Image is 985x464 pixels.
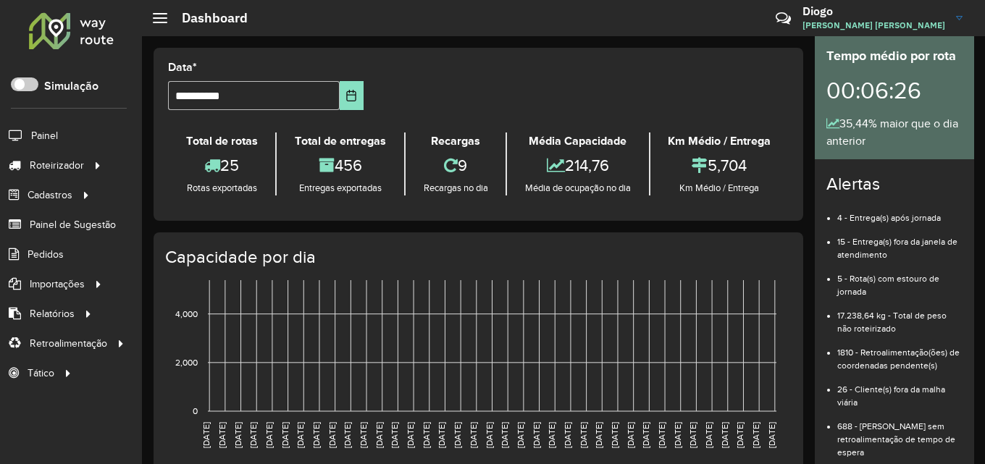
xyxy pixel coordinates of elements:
[547,422,556,448] text: [DATE]
[165,247,789,268] h4: Capacidade por dia
[264,422,274,448] text: [DATE]
[704,422,713,448] text: [DATE]
[485,422,494,448] text: [DATE]
[511,150,645,181] div: 214,76
[437,422,446,448] text: [DATE]
[500,422,509,448] text: [DATE]
[44,77,98,95] label: Simulação
[233,422,243,448] text: [DATE]
[826,46,963,66] div: Tempo médio por rota
[563,422,572,448] text: [DATE]
[626,422,635,448] text: [DATE]
[579,422,588,448] text: [DATE]
[516,422,525,448] text: [DATE]
[511,132,645,150] div: Média Capacidade
[826,174,963,195] h4: Alertas
[768,3,799,34] a: Contato Rápido
[217,422,227,448] text: [DATE]
[735,422,745,448] text: [DATE]
[751,422,760,448] text: [DATE]
[280,150,400,181] div: 456
[28,366,54,381] span: Tático
[30,306,75,321] span: Relatórios
[280,181,400,195] div: Entregas exportadas
[31,128,58,143] span: Painel
[837,201,963,224] li: 4 - Entrega(s) após jornada
[532,422,541,448] text: [DATE]
[175,309,198,319] text: 4,000
[28,187,72,203] span: Cadastros
[311,422,321,448] text: [DATE]
[167,10,248,26] h2: Dashboard
[390,422,399,448] text: [DATE]
[802,19,945,32] span: [PERSON_NAME] [PERSON_NAME]
[343,422,352,448] text: [DATE]
[409,181,502,195] div: Recargas no dia
[340,81,364,110] button: Choose Date
[720,422,729,448] text: [DATE]
[657,422,666,448] text: [DATE]
[837,261,963,298] li: 5 - Rota(s) com estouro de jornada
[826,66,963,115] div: 00:06:26
[30,158,84,173] span: Roteirizador
[172,150,272,181] div: 25
[201,422,211,448] text: [DATE]
[327,422,337,448] text: [DATE]
[359,422,368,448] text: [DATE]
[837,335,963,372] li: 1810 - Retroalimentação(ões) de coordenadas pendente(s)
[422,422,431,448] text: [DATE]
[280,132,400,150] div: Total de entregas
[837,224,963,261] li: 15 - Entrega(s) fora da janela de atendimento
[654,181,785,195] div: Km Médio / Entrega
[30,277,85,292] span: Importações
[172,132,272,150] div: Total de rotas
[168,59,197,76] label: Data
[175,358,198,367] text: 2,000
[172,181,272,195] div: Rotas exportadas
[837,409,963,459] li: 688 - [PERSON_NAME] sem retroalimentação de tempo de espera
[802,4,945,18] h3: Diogo
[406,422,415,448] text: [DATE]
[280,422,290,448] text: [DATE]
[673,422,682,448] text: [DATE]
[688,422,697,448] text: [DATE]
[469,422,478,448] text: [DATE]
[837,372,963,409] li: 26 - Cliente(s) fora da malha viária
[654,150,785,181] div: 5,704
[610,422,619,448] text: [DATE]
[295,422,305,448] text: [DATE]
[654,132,785,150] div: Km Médio / Entrega
[248,422,258,448] text: [DATE]
[28,247,64,262] span: Pedidos
[193,406,198,416] text: 0
[30,336,107,351] span: Retroalimentação
[826,115,963,150] div: 35,44% maior que o dia anterior
[641,422,650,448] text: [DATE]
[767,422,776,448] text: [DATE]
[594,422,603,448] text: [DATE]
[30,217,116,232] span: Painel de Sugestão
[409,150,502,181] div: 9
[511,181,645,195] div: Média de ocupação no dia
[453,422,462,448] text: [DATE]
[409,132,502,150] div: Recargas
[837,298,963,335] li: 17.238,64 kg - Total de peso não roteirizado
[374,422,384,448] text: [DATE]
